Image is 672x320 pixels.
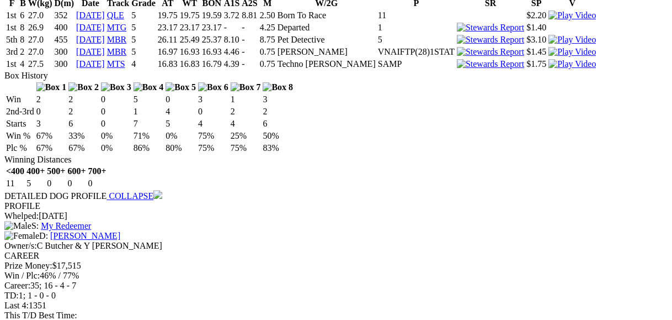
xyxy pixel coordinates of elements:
[6,59,18,70] td: 1st
[241,34,258,45] td: -
[6,106,35,117] td: 2nd-3rd
[277,46,376,57] td: [PERSON_NAME]
[68,130,99,141] td: 33%
[131,59,156,70] td: 4
[201,34,222,45] td: 25.37
[457,35,524,45] img: Stewards Report
[107,35,127,44] a: MBR
[165,130,196,141] td: 0%
[241,22,258,33] td: -
[4,261,52,270] span: Prize Money:
[201,10,222,21] td: 19.59
[36,143,67,154] td: 67%
[198,130,229,141] td: 75%
[4,261,661,271] div: $17,515
[19,59,26,70] td: 4
[262,118,294,129] td: 6
[223,46,240,57] td: 4.46
[46,178,66,189] td: 0
[263,82,293,92] img: Box 8
[19,46,26,57] td: 2
[26,166,45,177] th: 400+
[457,23,524,33] img: Stewards Report
[76,35,105,44] a: [DATE]
[4,190,661,201] div: DETAILED DOG PROFILE
[133,94,164,105] td: 5
[19,22,26,33] td: 8
[548,35,596,45] img: Play Video
[54,46,75,57] td: 300
[548,59,596,69] img: Play Video
[4,221,39,230] span: S:
[54,59,75,70] td: 300
[198,143,229,154] td: 75%
[19,10,26,21] td: 6
[4,301,661,311] div: 1351
[4,71,661,81] div: Box History
[131,22,156,33] td: 5
[6,178,25,189] td: 11
[241,59,258,70] td: -
[223,10,240,21] td: 3.72
[134,82,164,92] img: Box 4
[165,106,196,117] td: 4
[230,106,262,117] td: 2
[277,34,376,45] td: Pet Detective
[68,143,99,154] td: 67%
[548,11,596,20] a: View replay
[230,94,262,105] td: 1
[100,106,132,117] td: 0
[526,46,547,57] td: $1.45
[165,94,196,105] td: 0
[377,46,455,57] td: VNAIFTP(28)1STAT
[6,22,18,33] td: 1st
[198,82,228,92] img: Box 6
[133,130,164,141] td: 71%
[6,46,18,57] td: 3rd
[68,118,99,129] td: 6
[179,22,200,33] td: 23.17
[19,34,26,45] td: 8
[201,22,222,33] td: 23.17
[230,130,262,141] td: 25%
[157,46,178,57] td: 16.97
[68,106,99,117] td: 2
[107,59,125,69] a: MTS
[4,155,661,165] div: Winning Distances
[277,59,376,70] td: Techno [PERSON_NAME]
[198,94,229,105] td: 3
[259,34,276,45] td: 8.75
[109,191,153,201] span: COLLAPSE
[100,130,132,141] td: 0%
[4,241,37,250] span: Owner/s:
[4,271,40,280] span: Win / Plc:
[230,118,262,129] td: 4
[88,178,107,189] td: 0
[457,47,524,57] img: Stewards Report
[54,22,75,33] td: 400
[76,59,105,69] a: [DATE]
[100,143,132,154] td: 0%
[101,82,131,92] img: Box 3
[526,59,547,70] td: $1.75
[153,190,162,199] img: chevron-down.svg
[133,143,164,154] td: 86%
[548,47,596,56] a: View replay
[157,59,178,70] td: 16.83
[548,47,596,57] img: Play Video
[76,11,105,20] a: [DATE]
[223,22,240,33] td: -
[277,10,376,21] td: Born To Race
[76,47,105,56] a: [DATE]
[201,59,222,70] td: 16.79
[157,10,178,21] td: 19.75
[377,22,455,33] td: 1
[198,118,229,129] td: 4
[54,34,75,45] td: 455
[88,166,107,177] th: 700+
[259,22,276,33] td: 4.25
[36,118,67,129] td: 3
[4,291,19,300] span: TD:
[6,143,35,154] td: Plc %
[179,46,200,57] td: 16.93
